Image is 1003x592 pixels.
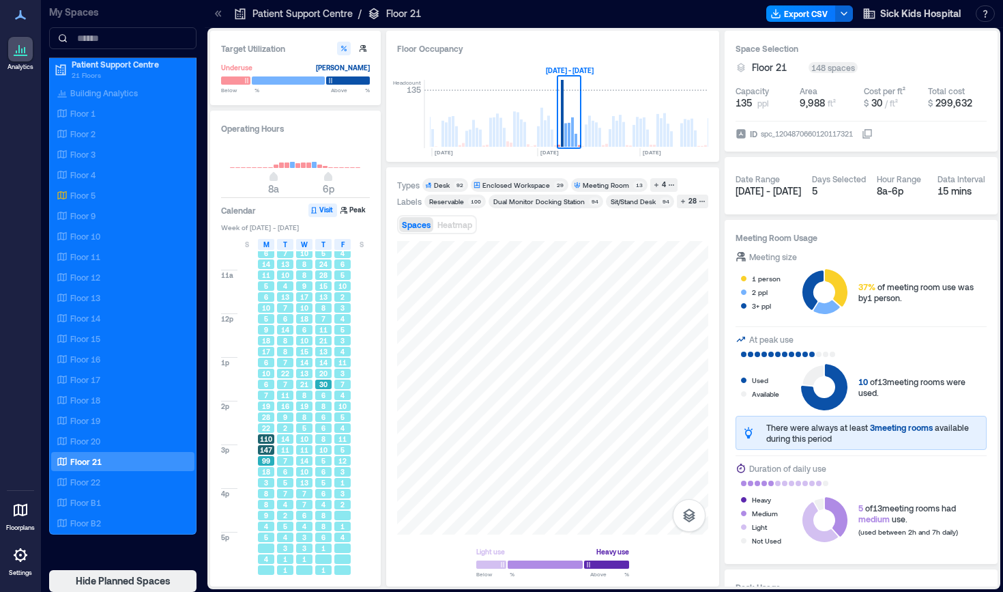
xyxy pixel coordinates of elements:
span: 3 [283,544,287,553]
span: 6 [321,412,325,422]
button: 135 ppl [736,96,794,110]
span: 4 [321,500,325,509]
span: 1 [302,554,306,564]
span: 19 [300,401,308,411]
span: 8 [321,303,325,313]
div: Duration of daily use [749,462,826,475]
span: 8 [264,489,268,498]
a: Floorplans [2,494,39,536]
div: Medium [752,507,778,520]
span: 4 [264,522,268,531]
span: 22 [262,423,270,433]
span: 10 [300,434,308,444]
span: $ [928,98,933,108]
h3: Meeting Room Usage [736,231,987,244]
span: 4 [283,281,287,291]
span: 14 [300,358,308,367]
div: Capacity [736,85,769,96]
span: 30 [319,380,328,389]
span: Spaces [402,220,431,229]
div: At peak use [749,333,794,346]
p: Floor 13 [70,292,100,303]
span: 5 [340,325,345,335]
div: of meeting room use was by 1 person . [858,281,987,303]
span: 4 [340,391,345,400]
span: Below % [221,86,259,94]
p: Settings [9,569,32,577]
span: 10 [300,249,308,258]
span: Sick Kids Hospital [880,7,961,20]
span: 6 [321,489,325,498]
span: 7 [340,380,345,389]
div: Meeting size [749,250,797,264]
p: Floor 20 [70,436,100,447]
div: of 13 meeting rooms had use. [858,503,958,524]
span: 12 [338,456,347,466]
div: 100 [468,197,483,206]
span: 3 [340,303,345,313]
span: 5 [321,249,325,258]
h3: Space Selection [736,42,987,55]
span: 4 [340,314,345,324]
span: 19 [262,401,270,411]
span: 11 [281,445,289,455]
div: Light use [476,545,505,559]
span: 9 [302,281,306,291]
span: 4 [340,533,345,542]
span: 1 [283,554,287,564]
span: 8 [283,347,287,356]
span: 14 [262,259,270,269]
span: 3 [302,533,306,542]
div: Hour Range [877,173,921,184]
span: 11 [338,434,347,444]
span: 2 [283,511,287,520]
div: Date Range [736,173,780,184]
div: Light [752,520,767,534]
span: medium [858,514,890,524]
p: Floor 11 [70,251,100,262]
div: spc_1204870660120117321 [759,127,854,141]
span: 10 [338,281,347,291]
div: Area [800,85,817,96]
span: 6 [302,325,306,335]
span: 15 [300,347,308,356]
span: 1 [340,522,345,531]
span: 7 [283,303,287,313]
a: Analytics [3,33,38,75]
span: 1 [321,544,325,553]
span: 21 [300,380,308,389]
p: Floor B1 [70,497,101,508]
h3: Calendar [221,203,256,217]
span: 10 [281,270,289,280]
div: There were always at least available during this period [766,422,980,444]
span: Week of [DATE] - [DATE] [221,223,370,232]
h3: Target Utilization [221,42,370,55]
span: 4 [340,249,345,258]
span: 6 [264,358,268,367]
p: Floor 21 [70,456,102,467]
span: 3 [302,544,306,553]
span: 13 [300,369,308,378]
button: Spaces [399,217,433,232]
span: 14 [281,325,289,335]
p: Floor 3 [70,149,96,160]
p: Building Analytics [70,87,138,98]
button: 28 [677,195,708,208]
span: M [263,239,270,250]
div: Cost per ft² [864,85,905,96]
span: 1p [221,358,229,367]
span: 14 [319,358,328,367]
span: 8 [302,391,306,400]
span: 18 [300,314,308,324]
span: 3p [221,445,229,455]
div: Sit/Stand Desk [611,197,656,206]
div: 28 [686,195,699,208]
div: Reservable [429,197,464,206]
span: 5 [264,533,268,542]
span: T [321,239,325,250]
span: 5 [858,503,863,513]
div: Total cost [928,85,965,96]
span: 7 [321,314,325,324]
span: 9 [264,325,268,335]
span: 15 [319,281,328,291]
